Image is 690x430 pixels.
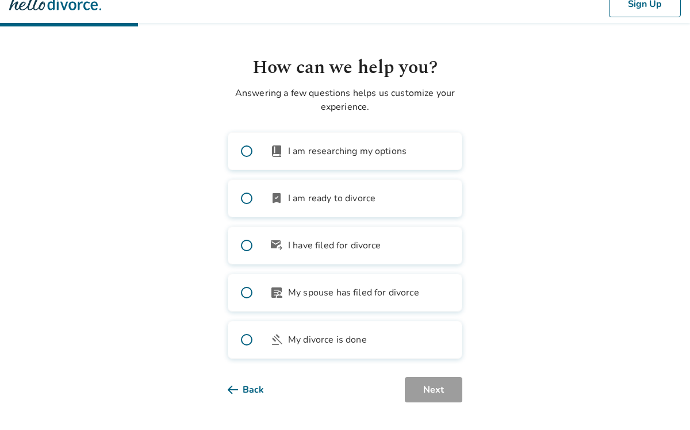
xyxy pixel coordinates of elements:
[270,239,283,252] span: outgoing_mail
[228,377,282,402] button: Back
[270,144,283,158] span: book_2
[270,286,283,300] span: article_person
[288,144,407,158] span: I am researching my options
[270,333,283,347] span: gavel
[288,333,367,347] span: My divorce is done
[288,239,381,252] span: I have filed for divorce
[405,377,462,402] button: Next
[228,86,462,114] p: Answering a few questions helps us customize your experience.
[228,54,462,82] h1: How can we help you?
[288,286,419,300] span: My spouse has filed for divorce
[632,375,690,430] iframe: Chat Widget
[288,191,375,205] span: I am ready to divorce
[270,191,283,205] span: bookmark_check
